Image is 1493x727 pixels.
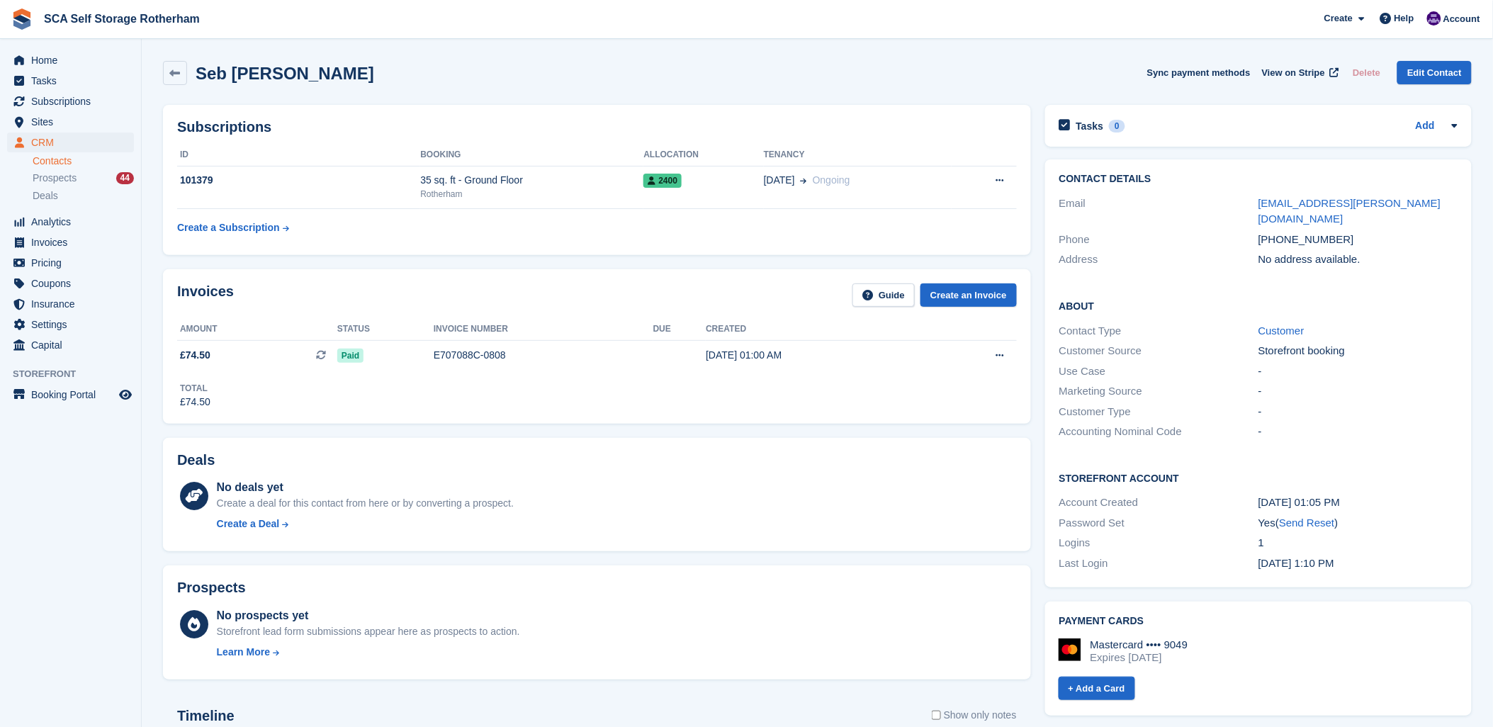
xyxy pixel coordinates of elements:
span: Settings [31,315,116,334]
a: menu [7,212,134,232]
div: Create a deal for this contact from here or by converting a prospect. [217,496,514,511]
div: Address [1059,252,1258,268]
a: Learn More [217,645,520,660]
a: menu [7,133,134,152]
h2: About [1059,298,1458,312]
div: 101379 [177,173,420,188]
div: Storefront booking [1258,343,1458,359]
div: 44 [116,172,134,184]
th: Created [706,318,929,341]
a: SCA Self Storage Rotherham [38,7,205,30]
a: Create a Deal [217,517,514,531]
div: 1 [1258,535,1458,551]
div: No address available. [1258,252,1458,268]
th: Due [653,318,706,341]
a: Prospects 44 [33,171,134,186]
div: Account Created [1059,495,1258,511]
div: 35 sq. ft - Ground Floor [420,173,643,188]
div: Password Set [1059,515,1258,531]
div: Expires [DATE] [1091,651,1188,664]
h2: Deals [177,452,215,468]
span: Subscriptions [31,91,116,111]
span: CRM [31,133,116,152]
div: Last Login [1059,556,1258,572]
div: Total [180,382,210,395]
div: E707088C-0808 [434,348,653,363]
a: [EMAIL_ADDRESS][PERSON_NAME][DOMAIN_NAME] [1258,197,1441,225]
span: Insurance [31,294,116,314]
div: £74.50 [180,395,210,410]
span: View on Stripe [1262,66,1325,80]
label: Show only notes [932,708,1017,723]
th: Status [337,318,434,341]
div: No prospects yet [217,607,520,624]
a: + Add a Card [1059,677,1135,700]
span: Paid [337,349,364,363]
a: menu [7,335,134,355]
img: Kelly Neesham [1427,11,1441,26]
div: Phone [1059,232,1258,248]
img: Mastercard Logo [1059,638,1081,661]
span: Create [1324,11,1353,26]
div: Logins [1059,535,1258,551]
h2: Contact Details [1059,174,1458,185]
div: - [1258,383,1458,400]
button: Sync payment methods [1147,61,1251,84]
span: Coupons [31,274,116,293]
th: Allocation [643,144,763,167]
span: Deals [33,189,58,203]
div: Create a Subscription [177,220,280,235]
div: Marketing Source [1059,383,1258,400]
span: Invoices [31,232,116,252]
time: 2025-08-13 12:10:49 UTC [1258,557,1334,569]
div: [PHONE_NUMBER] [1258,232,1458,248]
th: Tenancy [764,144,952,167]
img: stora-icon-8386f47178a22dfd0bd8f6a31ec36ba5ce8667c1dd55bd0f319d3a0aa187defe.svg [11,9,33,30]
h2: Prospects [177,580,246,596]
div: - [1258,424,1458,440]
div: [DATE] 01:05 PM [1258,495,1458,511]
div: Create a Deal [217,517,280,531]
button: Delete [1347,61,1386,84]
a: Add [1416,118,1435,135]
a: menu [7,385,134,405]
a: menu [7,50,134,70]
a: menu [7,315,134,334]
span: Home [31,50,116,70]
h2: Timeline [177,708,235,724]
h2: Seb [PERSON_NAME] [196,64,374,83]
span: Capital [31,335,116,355]
div: 0 [1109,120,1125,133]
a: Create an Invoice [920,283,1017,307]
div: Customer Type [1059,404,1258,420]
th: ID [177,144,420,167]
div: Use Case [1059,363,1258,380]
div: Accounting Nominal Code [1059,424,1258,440]
h2: Tasks [1076,120,1104,133]
a: View on Stripe [1256,61,1342,84]
div: Customer Source [1059,343,1258,359]
div: Email [1059,196,1258,227]
h2: Payment cards [1059,616,1458,627]
a: Edit Contact [1397,61,1472,84]
h2: Invoices [177,283,234,307]
a: Contacts [33,154,134,168]
a: menu [7,294,134,314]
th: Booking [420,144,643,167]
span: ( ) [1275,517,1338,529]
span: Pricing [31,253,116,273]
div: No deals yet [217,479,514,496]
span: Storefront [13,367,141,381]
span: Booking Portal [31,385,116,405]
th: Invoice number [434,318,653,341]
div: Contact Type [1059,323,1258,339]
a: menu [7,91,134,111]
a: menu [7,274,134,293]
input: Show only notes [932,708,941,723]
a: menu [7,71,134,91]
h2: Subscriptions [177,119,1017,135]
a: Customer [1258,325,1305,337]
a: Preview store [117,386,134,403]
div: [DATE] 01:00 AM [706,348,929,363]
span: £74.50 [180,348,210,363]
